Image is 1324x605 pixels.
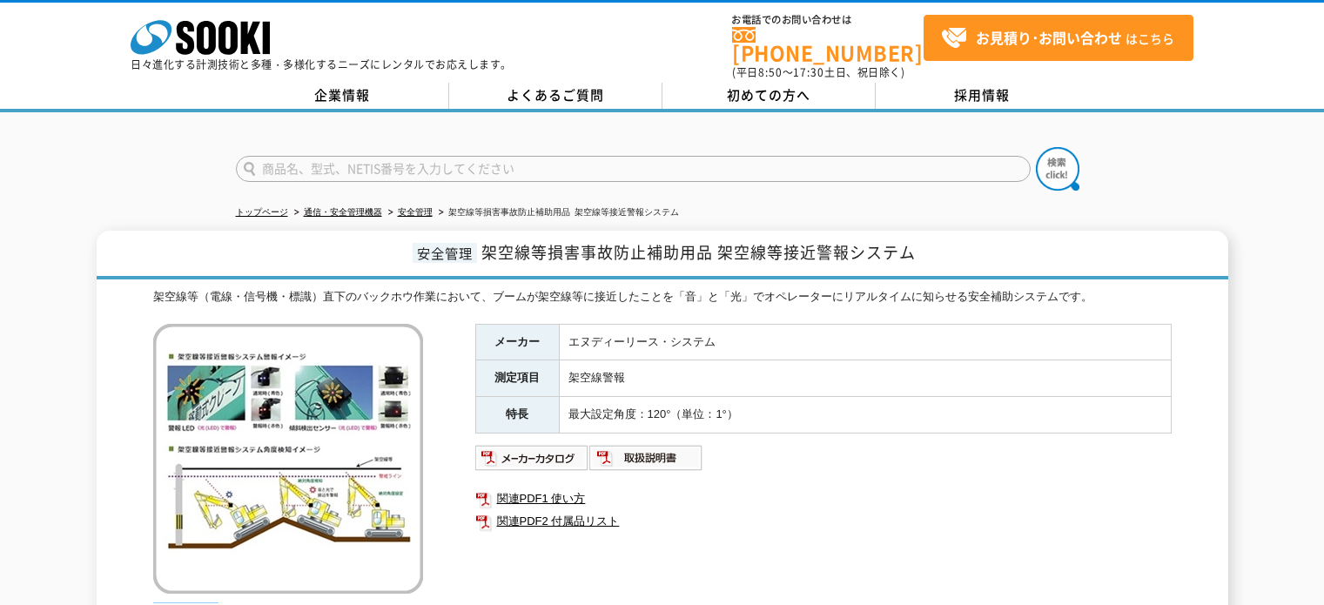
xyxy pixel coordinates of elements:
img: 取扱説明書 [589,444,703,472]
span: 8:50 [758,64,783,80]
li: 架空線等損害事故防止補助用品 架空線等接近警報システム [435,204,680,222]
img: メーカーカタログ [475,444,589,472]
a: 関連PDF1 使い方 [475,487,1172,510]
th: 特長 [475,397,559,434]
input: 商品名、型式、NETIS番号を入力してください [236,156,1031,182]
span: 初めての方へ [727,85,810,104]
a: [PHONE_NUMBER] [732,27,924,63]
div: 架空線等（電線・信号機・標識）直下のバックホウ作業において、ブームが架空線等に接近したことを「音」と「光」でオペレーターにリアルタイムに知らせる安全補助システムです。 [153,288,1172,306]
p: 日々進化する計測技術と多種・多様化するニーズにレンタルでお応えします。 [131,59,512,70]
a: 取扱説明書 [589,455,703,468]
td: 架空線警報 [559,360,1171,397]
span: 安全管理 [413,243,477,263]
a: 採用情報 [876,83,1089,109]
a: 初めての方へ [662,83,876,109]
th: メーカー [475,324,559,360]
a: メーカーカタログ [475,455,589,468]
img: 架空線等損害事故防止補助用品 架空線等接近警報システム [153,324,423,594]
img: btn_search.png [1036,147,1079,191]
span: 17:30 [793,64,824,80]
a: 通信・安全管理機器 [304,207,382,217]
a: トップページ [236,207,288,217]
span: (平日 ～ 土日、祝日除く) [732,64,904,80]
td: 最大設定角度：120°（単位：1°） [559,397,1171,434]
strong: お見積り･お問い合わせ [976,27,1122,48]
a: 企業情報 [236,83,449,109]
span: お電話でのお問い合わせは [732,15,924,25]
td: エヌディーリース・システム [559,324,1171,360]
a: 関連PDF2 付属品リスト [475,510,1172,533]
span: 架空線等損害事故防止補助用品 架空線等接近警報システム [481,240,916,264]
span: はこちら [941,25,1174,51]
a: 安全管理 [398,207,433,217]
th: 測定項目 [475,360,559,397]
a: お見積り･お問い合わせはこちら [924,15,1193,61]
a: よくあるご質問 [449,83,662,109]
